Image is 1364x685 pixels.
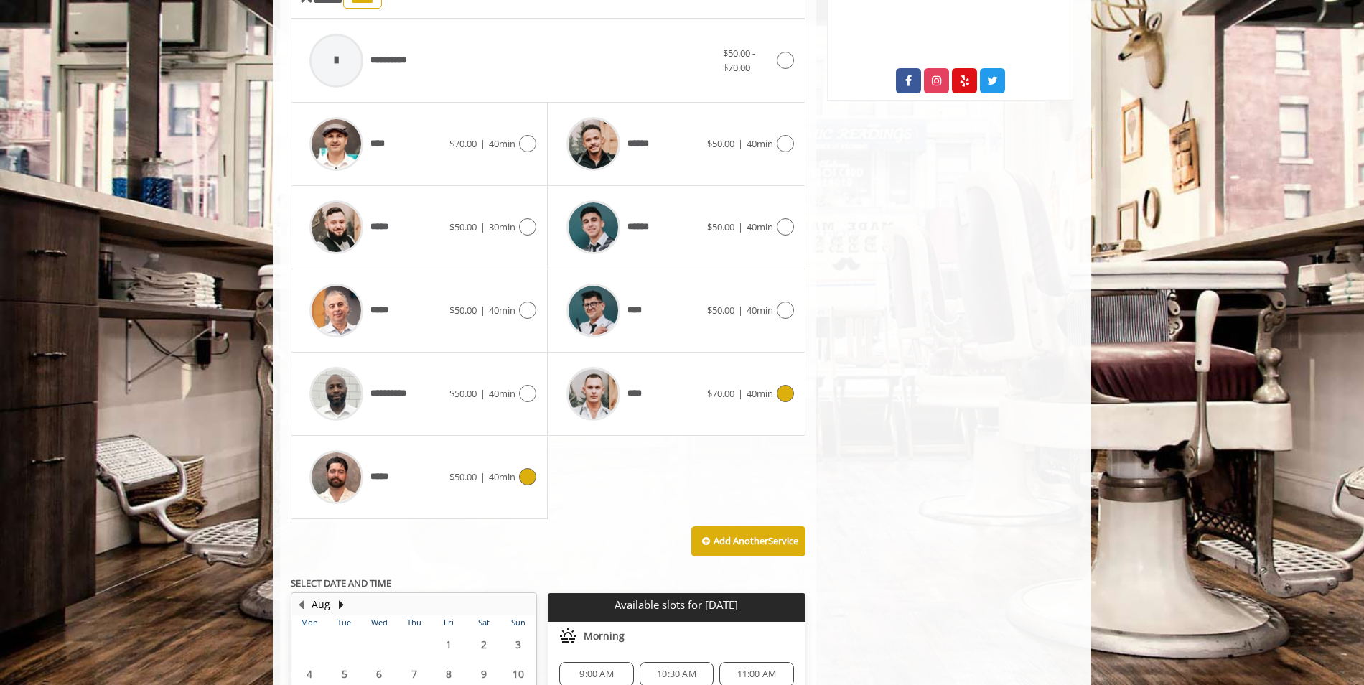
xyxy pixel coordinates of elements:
span: 10:30 AM [657,668,696,680]
span: | [738,387,743,400]
th: Sun [501,615,536,630]
th: Mon [292,615,327,630]
span: 40min [489,304,515,317]
button: Previous Month [295,597,307,612]
span: 40min [489,137,515,150]
span: 40min [747,387,773,400]
img: morning slots [559,628,576,645]
span: $50.00 [449,220,477,233]
span: $50.00 [707,220,734,233]
span: 40min [747,137,773,150]
span: $70.00 [449,137,477,150]
span: | [480,137,485,150]
th: Sat [466,615,500,630]
button: Aug [312,597,330,612]
th: Wed [362,615,396,630]
span: $50.00 [449,387,477,400]
p: Available slots for [DATE] [553,599,799,611]
span: $50.00 [449,304,477,317]
span: $50.00 - $70.00 [723,47,755,75]
span: 40min [489,470,515,483]
span: 40min [747,304,773,317]
span: $50.00 [449,470,477,483]
span: | [480,304,485,317]
b: SELECT DATE AND TIME [291,577,391,590]
span: 30min [489,220,515,233]
span: | [738,304,743,317]
span: 9:00 AM [579,668,613,680]
th: Thu [396,615,431,630]
span: $50.00 [707,137,734,150]
th: Tue [327,615,361,630]
span: 11:00 AM [737,668,777,680]
th: Fri [431,615,466,630]
span: $70.00 [707,387,734,400]
span: $50.00 [707,304,734,317]
button: Add AnotherService [691,526,805,556]
span: | [738,220,743,233]
b: Add Another Service [714,534,798,547]
span: | [480,470,485,483]
button: Next Month [335,597,347,612]
span: 40min [747,220,773,233]
span: | [480,220,485,233]
span: Morning [584,630,625,642]
span: 40min [489,387,515,400]
span: | [480,387,485,400]
span: | [738,137,743,150]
